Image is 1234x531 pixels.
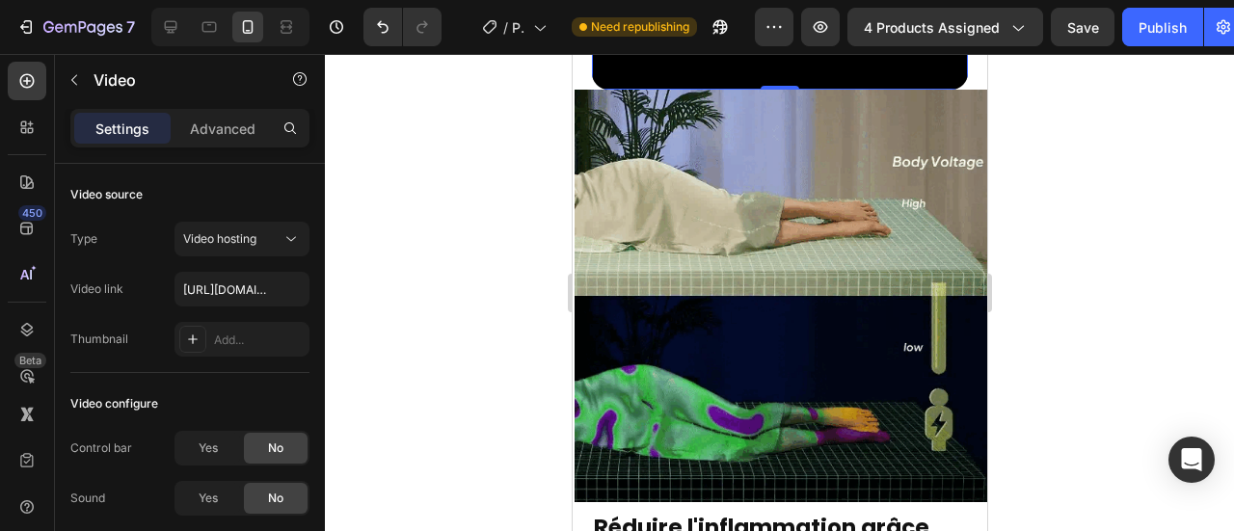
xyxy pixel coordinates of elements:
span: / [503,17,508,38]
div: Control bar [70,439,132,457]
input: Insert video url here [174,272,309,306]
div: Add... [214,332,305,349]
span: Video hosting [183,231,256,246]
div: Video configure [70,395,158,412]
div: Sound [70,490,105,507]
div: Undo/Redo [363,8,442,46]
span: Product Page - [DATE] 00:42:06 [512,17,525,38]
div: Video link [70,280,123,298]
span: No [268,439,283,457]
div: Open Intercom Messenger [1168,437,1215,483]
span: 4 products assigned [864,17,1000,38]
span: Save [1067,19,1099,36]
div: Publish [1139,17,1187,38]
button: 7 [8,8,144,46]
div: Beta [14,353,46,368]
div: Type [70,230,97,248]
span: No [268,490,283,507]
p: Video [94,68,257,92]
button: 4 products assigned [847,8,1043,46]
div: 450 [18,205,46,221]
span: Need republishing [591,18,689,36]
iframe: Design area [573,54,987,531]
button: Save [1051,8,1114,46]
span: Yes [199,490,218,507]
button: Publish [1122,8,1203,46]
div: Video source [70,186,143,203]
p: Settings [95,119,149,139]
p: Advanced [190,119,255,139]
div: Thumbnail [70,331,128,348]
p: 7 [126,15,135,39]
span: Yes [199,439,218,457]
button: Video hosting [174,222,309,256]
